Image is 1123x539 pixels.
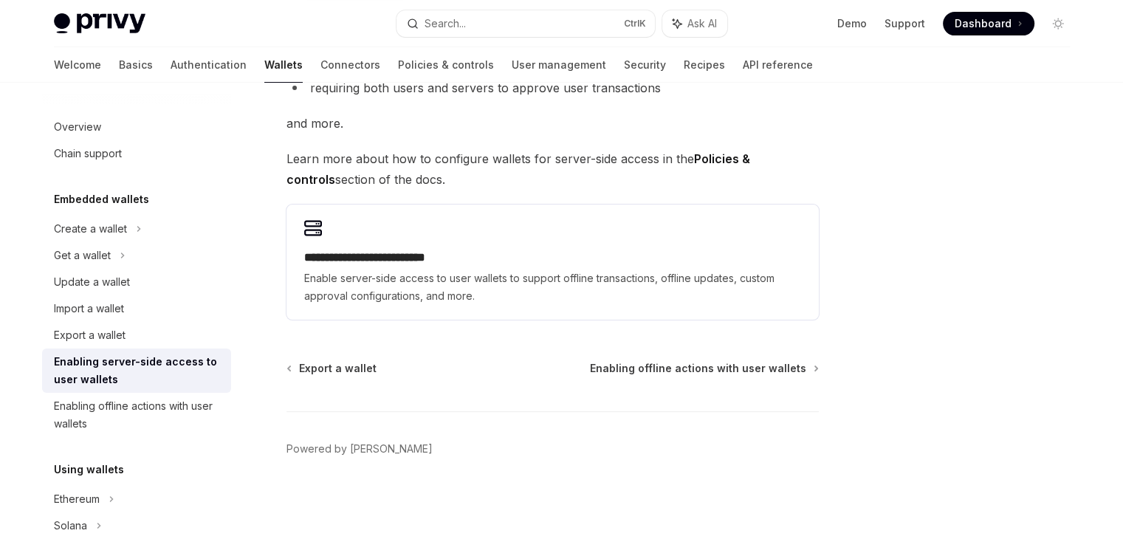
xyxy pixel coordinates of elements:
div: Get a wallet [54,247,111,264]
button: Search...CtrlK [396,10,655,37]
div: Solana [54,517,87,535]
a: Policies & controls [398,47,494,83]
div: Export a wallet [54,326,126,344]
button: Ask AI [662,10,727,37]
span: Ask AI [687,16,717,31]
a: Dashboard [943,12,1034,35]
div: Enabling offline actions with user wallets [54,397,222,433]
h5: Embedded wallets [54,190,149,208]
a: Import a wallet [42,295,231,322]
a: Authentication [171,47,247,83]
span: Dashboard [955,16,1012,31]
a: Wallets [264,47,303,83]
a: Demo [837,16,867,31]
a: Welcome [54,47,101,83]
span: Export a wallet [299,361,377,376]
li: requiring both users and servers to approve user transactions [286,78,819,98]
span: Ctrl K [624,18,646,30]
div: Update a wallet [54,273,130,291]
a: Enabling server-side access to user wallets [42,349,231,393]
a: Export a wallet [42,322,231,349]
a: Connectors [320,47,380,83]
div: Ethereum [54,490,100,508]
a: Powered by [PERSON_NAME] [286,442,433,456]
a: Overview [42,114,231,140]
a: User management [512,47,606,83]
a: Export a wallet [288,361,377,376]
span: Enabling offline actions with user wallets [590,361,806,376]
div: Chain support [54,145,122,162]
a: Support [885,16,925,31]
div: Search... [425,15,466,32]
button: Toggle dark mode [1046,12,1070,35]
div: Enabling server-side access to user wallets [54,353,222,388]
a: Update a wallet [42,269,231,295]
div: Import a wallet [54,300,124,317]
a: Chain support [42,140,231,167]
a: Basics [119,47,153,83]
span: Enable server-side access to user wallets to support offline transactions, offline updates, custo... [304,269,801,305]
div: Overview [54,118,101,136]
a: Security [624,47,666,83]
div: Create a wallet [54,220,127,238]
span: Learn more about how to configure wallets for server-side access in the section of the docs. [286,148,819,190]
span: and more. [286,113,819,134]
h5: Using wallets [54,461,124,478]
a: Enabling offline actions with user wallets [590,361,817,376]
a: Enabling offline actions with user wallets [42,393,231,437]
a: Recipes [684,47,725,83]
img: light logo [54,13,145,34]
a: API reference [743,47,813,83]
